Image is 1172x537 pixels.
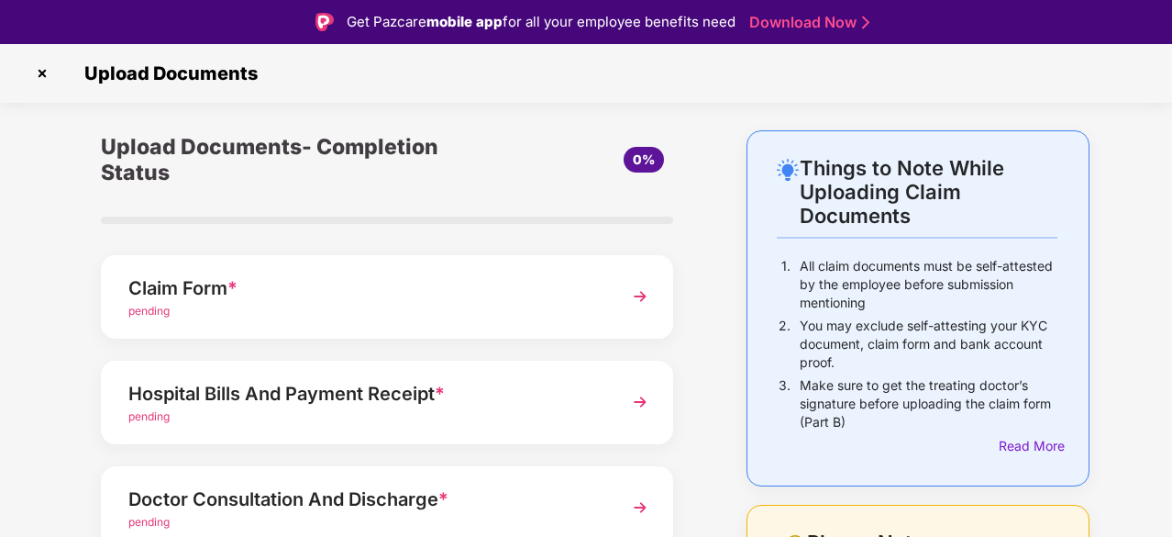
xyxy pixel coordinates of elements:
strong: mobile app [426,13,503,30]
div: Get Pazcare for all your employee benefits need [347,11,735,33]
img: svg+xml;base64,PHN2ZyBpZD0iTmV4dCIgeG1sbnM9Imh0dHA6Ly93d3cudzMub3JnLzIwMDAvc3ZnIiB3aWR0aD0iMzYiIG... [624,491,657,524]
p: 2. [779,317,791,372]
img: svg+xml;base64,PHN2ZyB4bWxucz0iaHR0cDovL3d3dy53My5vcmcvMjAwMC9zdmciIHdpZHRoPSIyNC4wOTMiIGhlaWdodD... [777,159,799,181]
div: Things to Note While Uploading Claim Documents [800,156,1057,228]
p: Make sure to get the treating doctor’s signature before uploading the claim form (Part B) [800,376,1057,431]
p: 3. [779,376,791,431]
div: Read More [999,436,1057,456]
span: 0% [633,151,655,167]
p: All claim documents must be self-attested by the employee before submission mentioning [800,257,1057,312]
img: Stroke [862,13,869,32]
a: Download Now [749,13,864,32]
img: Logo [315,13,334,31]
p: 1. [781,257,791,312]
div: Hospital Bills And Payment Receipt [128,379,603,408]
div: Claim Form [128,274,603,303]
div: Doctor Consultation And Discharge [128,485,603,514]
img: svg+xml;base64,PHN2ZyBpZD0iTmV4dCIgeG1sbnM9Imh0dHA6Ly93d3cudzMub3JnLzIwMDAvc3ZnIiB3aWR0aD0iMzYiIG... [624,280,657,313]
p: You may exclude self-attesting your KYC document, claim form and bank account proof. [800,317,1057,372]
span: Upload Documents [66,62,267,84]
img: svg+xml;base64,PHN2ZyBpZD0iTmV4dCIgeG1sbnM9Imh0dHA6Ly93d3cudzMub3JnLzIwMDAvc3ZnIiB3aWR0aD0iMzYiIG... [624,386,657,419]
div: Upload Documents- Completion Status [101,130,482,189]
img: svg+xml;base64,PHN2ZyBpZD0iQ3Jvc3MtMzJ4MzIiIHhtbG5zPSJodHRwOi8vd3d3LnczLm9yZy8yMDAwL3N2ZyIgd2lkdG... [28,59,57,88]
span: pending [128,304,170,318]
span: pending [128,409,170,423]
span: pending [128,515,170,529]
